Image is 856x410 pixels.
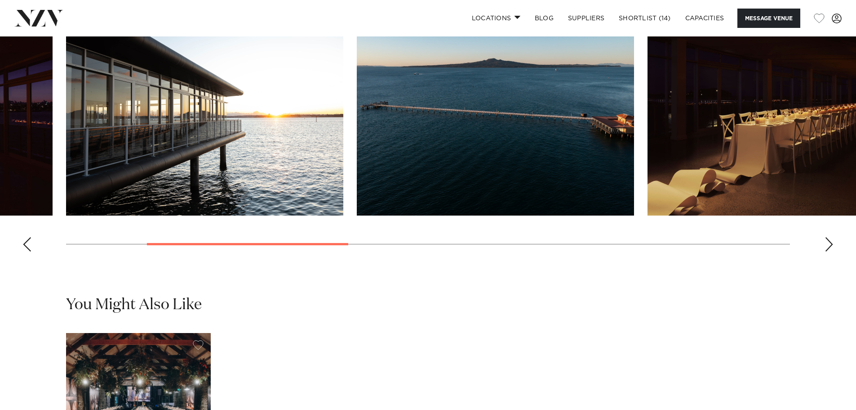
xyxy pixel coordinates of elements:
[66,12,343,216] swiper-slide: 2 / 9
[528,9,561,28] a: BLOG
[737,9,800,28] button: Message Venue
[678,9,732,28] a: Capacities
[14,10,63,26] img: nzv-logo.png
[465,9,528,28] a: Locations
[612,9,678,28] a: Shortlist (14)
[66,295,202,315] h2: You Might Also Like
[561,9,612,28] a: SUPPLIERS
[357,12,634,216] swiper-slide: 3 / 9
